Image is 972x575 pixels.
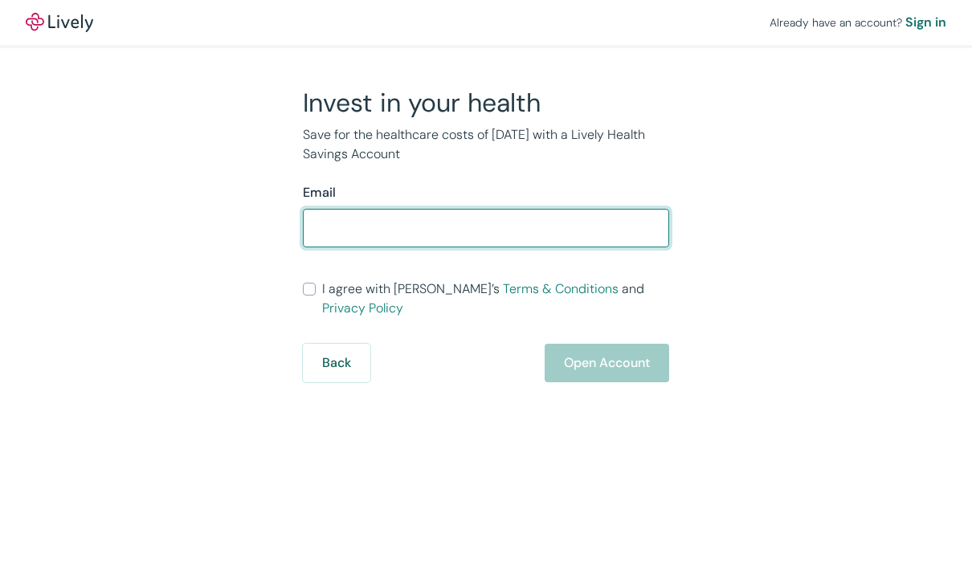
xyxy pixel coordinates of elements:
[322,279,669,318] span: I agree with [PERSON_NAME]’s and
[26,13,93,32] img: Lively
[303,87,669,119] h2: Invest in your health
[303,344,370,382] button: Back
[503,280,619,297] a: Terms & Conditions
[770,13,946,32] div: Already have an account?
[26,13,93,32] a: LivelyLively
[303,125,669,164] p: Save for the healthcare costs of [DATE] with a Lively Health Savings Account
[322,300,403,316] a: Privacy Policy
[303,183,336,202] label: Email
[905,13,946,32] a: Sign in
